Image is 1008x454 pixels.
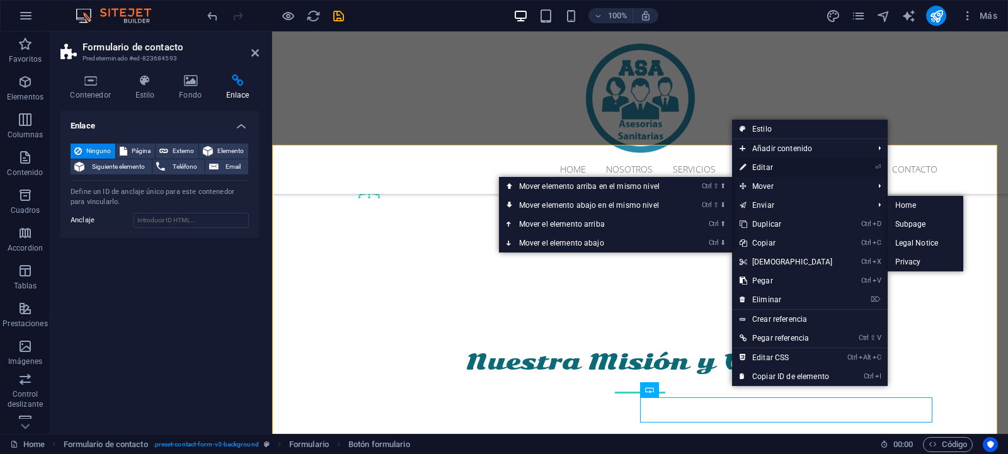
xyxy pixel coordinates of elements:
i: ⇧ [870,334,876,342]
i: Ctrl [861,220,871,228]
button: pages [850,8,866,23]
button: design [825,8,840,23]
button: publish [926,6,946,26]
i: Ctrl [864,372,874,380]
p: Cuadros [11,205,40,215]
a: CtrlDDuplicar [732,215,840,234]
p: Imágenes [8,356,42,366]
button: Elemento [199,144,248,159]
a: Haz clic para cancelar la selección y doble clic para abrir páginas [10,437,45,452]
span: Haz clic para seleccionar y doble clic para editar [64,437,148,452]
i: Páginas (Ctrl+Alt+S) [851,9,866,23]
label: Anclaje [71,213,134,228]
a: Enviar [732,196,869,215]
a: Ctrl⬇Mover el elemento abajo [499,234,685,253]
span: Código [929,437,967,452]
span: Ninguno [86,144,112,159]
a: ⏎Editar [732,158,840,177]
h3: Predeterminado #ed-823684593 [83,53,234,64]
i: ⌦ [871,295,881,304]
h2: Formulario de contacto [83,42,259,53]
nav: breadcrumb [64,437,410,452]
a: CtrlCCopiar [732,234,840,253]
span: Más [961,9,997,22]
i: AI Writer [902,9,916,23]
a: Crear referencia [732,310,888,329]
i: Ctrl [702,201,712,209]
i: Volver a cargar página [306,9,321,23]
a: CtrlX[DEMOGRAPHIC_DATA] [732,253,840,271]
button: Código [923,437,973,452]
i: Ctrl [702,182,712,190]
input: Introducir ID HTML... [134,213,249,228]
p: Accordion [8,243,43,253]
i: Ctrl [861,239,871,247]
span: Página [131,144,151,159]
a: ⌦Eliminar [732,290,840,309]
a: Estilo [732,120,888,139]
button: undo [205,8,220,23]
button: Página [116,144,155,159]
button: Externo [156,144,198,159]
a: CtrlVPegar [732,271,840,290]
span: Mover [732,177,869,196]
a: Ctrl⇧VPegar referencia [732,329,840,348]
a: Subpage [888,215,964,234]
button: Haz clic para salir del modo de previsualización y seguir editando [280,8,295,23]
h6: Tiempo de la sesión [880,437,913,452]
span: 00 00 [893,437,913,452]
i: C [873,353,881,361]
i: I [875,372,881,380]
p: Prestaciones [3,319,47,329]
button: Usercentrics [983,437,998,452]
i: Ctrl [709,239,719,247]
div: Define un ID de anclaje único para este contenedor para vincularlo. [71,187,249,208]
a: Home [888,196,964,215]
i: ⬇ [720,239,726,247]
a: Ctrl⇧⬇Mover elemento abajo en el mismo nivel [499,196,685,215]
i: ⇧ [713,201,719,209]
button: Siguiente elemento [71,159,152,174]
p: Contenido [7,167,43,178]
a: Ctrl⬆Mover el elemento arriba [499,215,685,234]
p: Tablas [14,281,37,291]
a: CtrlICopiar ID de elemento [732,367,840,386]
h4: Enlace [60,111,259,133]
i: Al redimensionar, ajustar el nivel de zoom automáticamente para ajustarse al dispositivo elegido. [640,10,651,21]
p: Favoritos [9,54,42,64]
span: : [902,440,904,449]
button: text_generator [901,8,916,23]
i: Ctrl [861,276,871,285]
a: CtrlAltCEditar CSS [732,348,840,367]
p: Columnas [8,130,43,140]
h4: Fondo [169,74,217,101]
i: Alt [859,353,871,361]
i: V [877,334,881,342]
a: Privacy [888,253,964,271]
span: Haz clic para seleccionar y doble clic para editar [348,437,410,452]
button: 100% [588,8,633,23]
span: Siguiente elemento [88,159,148,174]
i: ⬆ [720,182,726,190]
span: . preset-contact-form-v3-background [153,437,259,452]
button: Ninguno [71,144,115,159]
button: Email [205,159,248,174]
h4: Contenedor [60,74,125,101]
a: Legal Notice [888,234,964,253]
i: Ctrl [709,220,719,228]
span: Añadir contenido [732,139,869,158]
i: Ctrl [847,353,857,361]
i: ⇧ [713,182,719,190]
i: Ctrl [859,334,869,342]
span: Haz clic para seleccionar y doble clic para editar [289,437,329,452]
i: Ctrl [861,258,871,266]
button: Teléfono [152,159,204,174]
h6: 100% [607,8,627,23]
i: D [873,220,881,228]
i: Deshacer: Cambiar enlace (Ctrl+Z) [205,9,220,23]
i: Guardar (Ctrl+S) [331,9,346,23]
i: Este elemento es un preajuste personalizable [264,441,270,448]
i: X [873,258,881,266]
i: ⬇ [720,201,726,209]
i: ⏎ [875,163,881,171]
